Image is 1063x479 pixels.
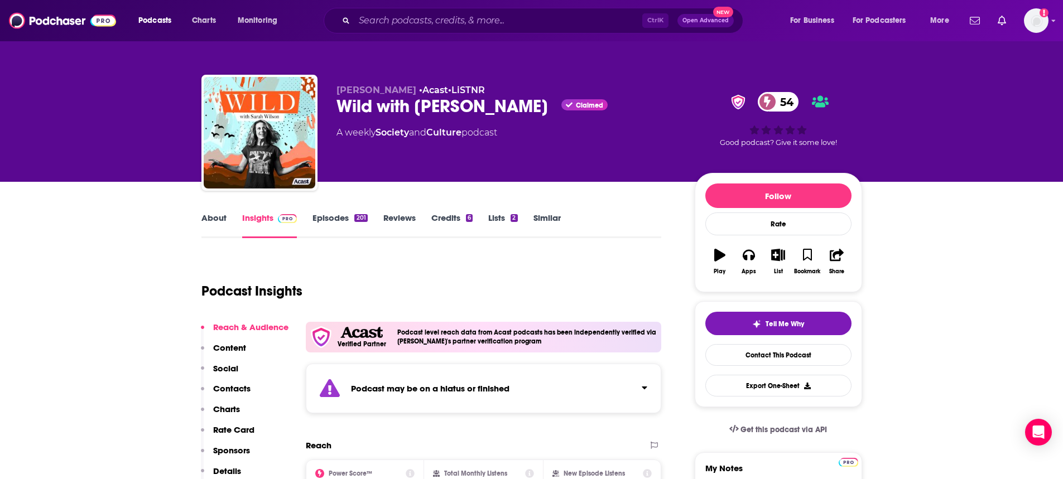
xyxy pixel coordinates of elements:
[213,404,240,414] p: Charts
[705,312,852,335] button: tell me why sparkleTell Me Why
[1025,419,1052,446] div: Open Intercom Messenger
[213,383,251,394] p: Contacts
[576,103,603,108] span: Claimed
[705,241,734,282] button: Play
[204,77,315,188] img: Wild with Sarah Wilson
[340,327,383,338] img: Acast
[466,214,473,222] div: 6
[965,11,984,30] a: Show notifications dropdown
[419,85,448,95] span: •
[488,212,517,238] a: Lists2
[511,214,517,222] div: 2
[278,214,297,223] img: Podchaser Pro
[306,364,662,413] section: Click to expand status details
[138,13,171,28] span: Podcasts
[740,425,827,434] span: Get this podcast via API
[1024,8,1048,33] img: User Profile
[829,268,844,275] div: Share
[426,127,461,138] a: Culture
[930,13,949,28] span: More
[306,440,331,451] h2: Reach
[201,445,250,466] button: Sponsors
[533,212,561,238] a: Similar
[993,11,1011,30] a: Show notifications dropdown
[705,375,852,396] button: Export One-Sheet
[1040,8,1048,17] svg: Add a profile image
[451,85,485,95] a: LiSTNR
[758,92,799,112] a: 54
[201,424,254,445] button: Rate Card
[422,85,448,95] a: Acast
[354,12,642,30] input: Search podcasts, credits, & more...
[9,10,116,31] img: Podchaser - Follow, Share and Rate Podcasts
[201,404,240,424] button: Charts
[822,241,851,282] button: Share
[769,92,799,112] span: 54
[201,383,251,404] button: Contacts
[213,424,254,435] p: Rate Card
[242,212,297,238] a: InsightsPodchaser Pro
[752,320,761,328] img: tell me why sparkle
[742,268,756,275] div: Apps
[839,456,858,467] a: Pro website
[329,470,372,477] h2: Power Score™
[564,470,625,477] h2: New Episode Listens
[444,470,507,477] h2: Total Monthly Listens
[213,342,246,353] p: Content
[409,127,426,138] span: and
[677,14,734,27] button: Open AdvancedNew
[338,341,386,347] h5: Verified Partner
[230,12,292,30] button: open menu
[705,212,852,235] div: Rate
[774,268,783,275] div: List
[201,212,227,238] a: About
[431,212,473,238] a: Credits6
[334,8,754,33] div: Search podcasts, credits, & more...
[705,344,852,366] a: Contact This Podcast
[845,12,922,30] button: open menu
[185,12,223,30] a: Charts
[213,466,241,476] p: Details
[201,363,238,384] button: Social
[238,13,277,28] span: Monitoring
[336,126,497,139] div: A weekly podcast
[312,212,367,238] a: Episodes201
[853,13,906,28] span: For Podcasters
[642,13,668,28] span: Ctrl K
[1024,8,1048,33] span: Logged in as RiverheadPublicity
[766,320,804,328] span: Tell Me Why
[713,7,733,17] span: New
[354,214,367,222] div: 201
[397,328,657,345] h4: Podcast level reach data from Acast podcasts has been independently verified via [PERSON_NAME]'s ...
[383,212,416,238] a: Reviews
[720,138,837,147] span: Good podcast? Give it some love!
[448,85,485,95] span: •
[695,85,862,154] div: verified Badge54Good podcast? Give it some love!
[336,85,416,95] span: [PERSON_NAME]
[192,13,216,28] span: Charts
[201,322,288,342] button: Reach & Audience
[922,12,963,30] button: open menu
[131,12,186,30] button: open menu
[793,241,822,282] button: Bookmark
[310,326,332,348] img: verfied icon
[794,268,820,275] div: Bookmark
[376,127,409,138] a: Society
[790,13,834,28] span: For Business
[782,12,848,30] button: open menu
[763,241,792,282] button: List
[1024,8,1048,33] button: Show profile menu
[201,342,246,363] button: Content
[682,18,729,23] span: Open Advanced
[734,241,763,282] button: Apps
[705,183,852,208] button: Follow
[201,283,302,299] h1: Podcast Insights
[213,322,288,332] p: Reach & Audience
[213,363,238,374] p: Social
[213,445,250,456] p: Sponsors
[839,458,858,467] img: Podchaser Pro
[351,383,509,394] strong: Podcast may be on a hiatus or finished
[720,416,836,443] a: Get this podcast via API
